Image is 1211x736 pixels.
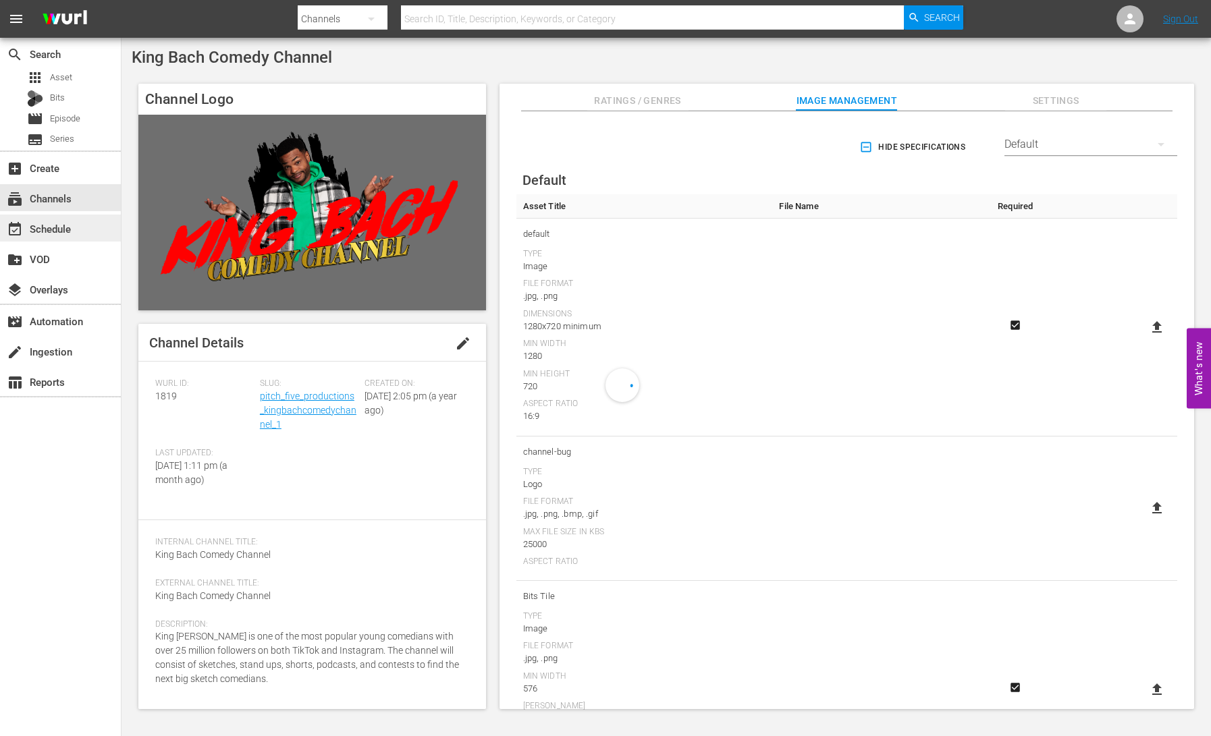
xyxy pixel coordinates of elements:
div: Type [523,249,766,260]
div: .jpg, .png [523,289,766,303]
div: 576 [523,682,766,696]
button: Hide Specifications [857,128,971,166]
span: [DATE] 2:05 pm (a year ago) [365,391,457,416]
div: Type [523,611,766,622]
span: Internal Channel Title: [155,537,462,548]
div: 1280 [523,349,766,363]
div: .jpg, .png, .bmp, .gif [523,507,766,521]
div: File Format [523,641,766,652]
span: VOD [7,252,23,268]
span: Episode [50,112,80,125]
div: 25000 [523,538,766,551]
div: [PERSON_NAME] [523,701,766,712]
span: Reports [7,374,23,391]
a: pitch_five_productions_kingbachcomedychannel_1 [260,391,356,430]
th: File Name [772,194,988,219]
span: Settings [1005,92,1106,109]
span: Search [924,5,960,30]
img: King Bach Comedy Channel [138,115,486,310]
div: Min Width [523,671,766,682]
span: Asset [50,71,72,84]
span: Ratings / Genres [587,92,689,109]
th: Required [988,194,1042,219]
div: Min Height [523,369,766,380]
div: 720 [523,380,766,393]
span: Bits Tile [523,588,766,605]
div: Dimensions [523,309,766,320]
span: Default [522,172,566,188]
span: Automation [7,314,23,330]
div: Aspect Ratio [523,399,766,409]
img: ans4CAIJ8jUAAAAAAAAAAAAAAAAAAAAAAAAgQb4GAAAAAAAAAAAAAAAAAAAAAAAAJMjXAAAAAAAAAAAAAAAAAAAAAAAAgAT5G... [32,3,97,35]
div: File Format [523,279,766,289]
span: [DATE] 1:11 pm (a month ago) [155,460,227,485]
svg: Required [1007,319,1023,331]
span: Channel Details [149,335,244,351]
span: menu [8,11,24,27]
span: Series [50,132,74,146]
div: Aspect Ratio [523,557,766,567]
span: Image Management [796,92,897,109]
span: King Bach Comedy Channel [155,590,271,601]
span: Schedule [7,221,23,237]
button: Search [904,5,963,30]
span: Search [7,47,23,63]
span: Last Updated: [155,448,253,459]
div: Image [523,260,766,273]
span: Slug: [260,378,358,389]
div: Max File Size In Kbs [523,527,766,538]
span: default [523,225,766,243]
div: Default [1004,125,1177,163]
div: Logo [523,478,766,491]
svg: Required [1007,681,1023,693]
div: File Format [523,497,766,507]
div: Image [523,622,766,635]
div: Bits [27,90,43,107]
span: channel-bug [523,443,766,461]
div: 16:9 [523,409,766,423]
span: edit [455,335,471,351]
span: Description: [155,619,462,630]
span: Bits [50,91,65,105]
span: Hide Specifications [862,140,965,154]
span: External Channel Title: [155,578,462,589]
span: Series [27,132,43,148]
a: Sign Out [1163,13,1198,24]
span: King Bach Comedy Channel [155,549,271,560]
button: Open Feedback Widget [1187,328,1211,408]
span: Episode [27,111,43,127]
span: Overlays [7,282,23,298]
span: King [PERSON_NAME] is one of the most popular young comedians with over 25 million followers on b... [155,631,459,684]
span: Channels [7,191,23,207]
button: edit [447,327,479,360]
div: Min Width [523,339,766,349]
span: Create [7,161,23,177]
span: 1819 [155,391,177,401]
th: Asset Title [516,194,773,219]
div: Type [523,467,766,478]
div: 1280x720 minimum [523,320,766,333]
div: .jpg, .png [523,652,766,665]
h4: Channel Logo [138,84,486,115]
span: King Bach Comedy Channel [132,48,332,67]
span: Ingestion [7,344,23,360]
span: Wurl ID: [155,378,253,389]
span: Asset [27,69,43,86]
span: Created On: [365,378,462,389]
